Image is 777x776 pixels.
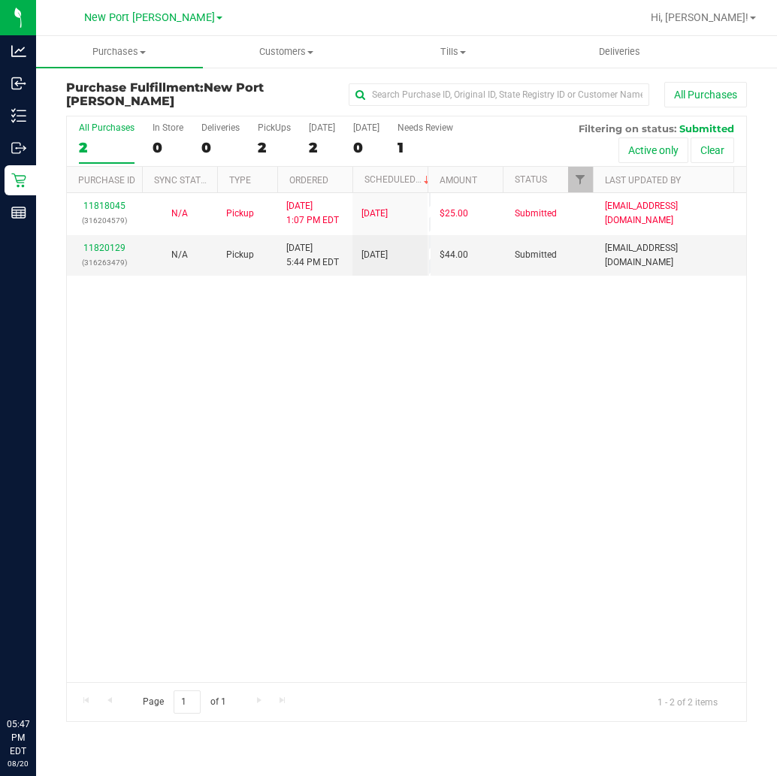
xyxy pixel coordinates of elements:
inline-svg: Retail [11,173,26,188]
inline-svg: Inventory [11,108,26,123]
h3: Purchase Fulfillment: [66,81,293,107]
span: Page of 1 [130,690,238,714]
span: Hi, [PERSON_NAME]! [651,11,748,23]
p: 05:47 PM EDT [7,717,29,758]
div: 0 [201,139,240,156]
inline-svg: Reports [11,205,26,220]
inline-svg: Outbound [11,140,26,156]
a: Deliveries [537,36,703,68]
iframe: Resource center [15,656,60,701]
button: All Purchases [664,82,747,107]
span: Filtering on status: [579,122,676,134]
div: In Store [153,122,183,133]
inline-svg: Analytics [11,44,26,59]
div: [DATE] [353,122,379,133]
a: Filter [568,167,593,192]
div: 2 [258,139,291,156]
a: Purchases [36,36,203,68]
span: 1 - 2 of 2 items [645,690,730,713]
div: [DATE] [309,122,335,133]
a: Purchase ID [78,175,135,186]
a: Type [229,175,251,186]
div: All Purchases [79,122,135,133]
a: Scheduled [364,174,433,185]
div: Deliveries [201,122,240,133]
span: New Port [PERSON_NAME] [66,80,264,108]
inline-svg: Inbound [11,76,26,91]
div: Needs Review [398,122,453,133]
span: Customers [204,45,369,59]
span: Pickup [226,248,254,262]
a: Last Updated By [605,175,681,186]
p: 08/20 [7,758,29,769]
span: Submitted [679,122,734,134]
div: PickUps [258,122,291,133]
input: Search Purchase ID, Original ID, State Registry ID or Customer Name... [349,83,649,106]
p: (316204579) [76,213,133,228]
button: Clear [691,137,734,163]
span: Not Applicable [171,249,188,260]
span: $25.00 [440,207,468,221]
span: $44.00 [440,248,468,262]
a: Ordered [289,175,328,186]
a: Customers [203,36,370,68]
a: Tills [370,36,537,68]
a: Amount [440,175,477,186]
div: 1 [398,139,453,156]
span: [EMAIL_ADDRESS][DOMAIN_NAME] [605,199,737,228]
span: Pickup [226,207,254,221]
a: Status [515,174,547,185]
div: 2 [309,139,335,156]
button: N/A [171,248,188,262]
span: Submitted [515,207,557,221]
span: [DATE] 1:07 PM EDT [286,199,339,228]
div: 0 [153,139,183,156]
span: [EMAIL_ADDRESS][DOMAIN_NAME] [605,241,737,270]
span: [DATE] [361,207,388,221]
span: Purchases [36,45,203,59]
span: Submitted [515,248,557,262]
button: N/A [171,207,188,221]
a: Sync Status [154,175,212,186]
span: New Port [PERSON_NAME] [84,11,215,24]
span: Deliveries [579,45,661,59]
span: [DATE] 5:44 PM EDT [286,241,339,270]
span: Tills [370,45,536,59]
span: Not Applicable [171,208,188,219]
div: 2 [79,139,135,156]
a: 11820129 [83,243,125,253]
a: 11818045 [83,201,125,211]
input: 1 [174,690,201,714]
span: [DATE] [361,248,388,262]
p: (316263479) [76,255,133,270]
button: Active only [618,137,688,163]
div: 0 [353,139,379,156]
